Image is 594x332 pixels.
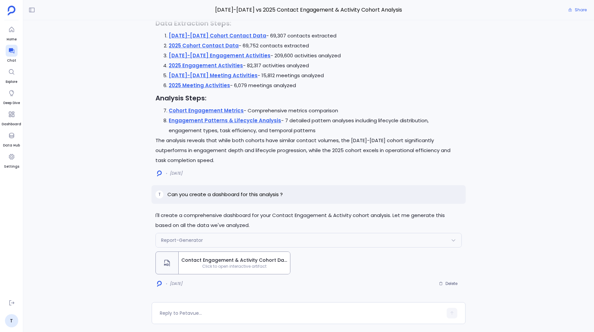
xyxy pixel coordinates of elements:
[169,82,230,89] a: 2025 Meeting Activities
[564,5,591,15] button: Share
[169,52,270,59] a: [DATE]-[DATE] Engagement Activities
[155,210,461,230] p: I'll create a comprehensive dashboard for your Contact Engagement & Activity cohort analysis. Let...
[169,42,239,49] a: 2025 Cohort Contact Data
[3,143,20,148] span: Data Hub
[169,106,461,116] li: - Comprehensive metrics comparison
[169,72,258,79] a: [DATE]-[DATE] Meeting Activities
[6,66,18,84] a: Explore
[6,24,18,42] a: Home
[4,151,19,169] a: Settings
[6,58,18,63] span: Chat
[155,93,207,103] strong: Analysis Steps:
[155,136,461,165] p: The analysis reveals that while both cohorts have similar contact volumes, the [DATE]-[DATE] coho...
[179,264,290,269] span: Click to open interactive artifact
[155,251,290,274] button: Contact Engagement & Activity Cohort Dashboard: [DATE]-[DATE] vs 2025Click to open interactive ar...
[8,6,16,16] img: petavue logo
[170,281,182,286] span: [DATE]
[2,108,21,127] a: Dashboard
[3,100,20,106] span: Deep Dive
[169,31,461,41] li: - 69,307 contacts extracted
[169,71,461,81] li: - 15,812 meetings analyzed
[161,237,203,244] span: Report-Generator
[170,171,182,176] span: [DATE]
[169,62,243,69] a: 2025 Engagement Activities
[575,7,587,13] span: Share
[3,87,20,106] a: Deep Dive
[169,51,461,61] li: - 209,600 activities analyzed
[169,41,461,51] li: - 69,752 contacts extracted
[4,164,19,169] span: Settings
[167,191,283,198] p: Can you create a dashboard for this analysis ?
[169,61,461,71] li: - 82,317 activities analyzed
[435,279,462,289] button: Delete
[5,314,18,327] a: T
[181,257,287,264] span: Contact Engagement & Activity Cohort Dashboard: [DATE]-[DATE] vs 2025
[151,6,465,14] span: [DATE]-[DATE] vs 2025 Contact Engagement & Activity Cohort Analysis
[169,107,244,114] a: Cohort Engagement Metrics
[157,170,162,177] img: logo
[157,281,162,287] img: logo
[3,130,20,148] a: Data Hub
[6,45,18,63] a: Chat
[6,37,18,42] span: Home
[445,281,457,286] span: Delete
[6,79,18,84] span: Explore
[158,192,161,197] span: T
[169,116,461,136] li: - 7 detailed pattern analyses including lifecycle distribution, engagement types, task efficiency...
[169,117,281,124] a: Engagement Patterns & Lifecycle Analysis
[169,81,461,90] li: - 6,079 meetings analyzed
[169,32,266,39] a: [DATE]-[DATE] Cohort Contact Data
[2,122,21,127] span: Dashboard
